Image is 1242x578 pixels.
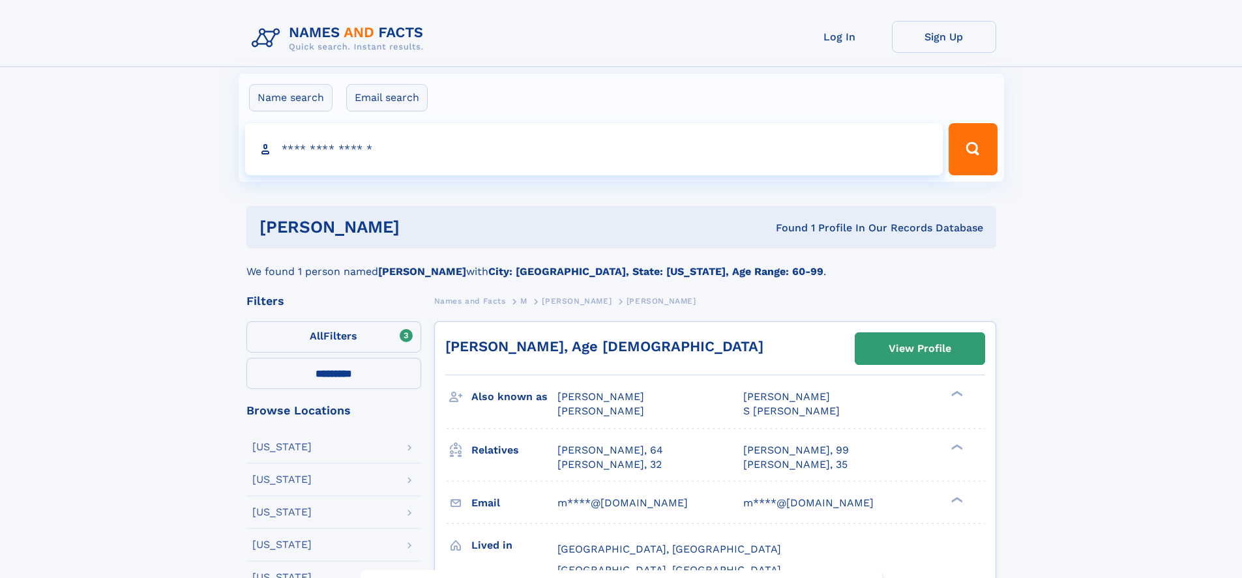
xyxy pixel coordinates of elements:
[557,405,644,417] span: [PERSON_NAME]
[252,507,312,517] div: [US_STATE]
[557,543,781,555] span: [GEOGRAPHIC_DATA], [GEOGRAPHIC_DATA]
[310,330,323,342] span: All
[259,219,588,235] h1: [PERSON_NAME]
[434,293,506,309] a: Names and Facts
[471,534,557,556] h3: Lived in
[346,84,428,111] label: Email search
[743,405,840,417] span: S [PERSON_NAME]
[520,293,527,309] a: M
[246,21,434,56] img: Logo Names and Facts
[948,495,964,504] div: ❯
[246,321,421,353] label: Filters
[948,390,964,398] div: ❯
[520,296,527,306] span: M
[557,564,781,576] span: [GEOGRAPHIC_DATA], [GEOGRAPHIC_DATA]
[557,390,644,403] span: [PERSON_NAME]
[557,457,662,472] a: [PERSON_NAME], 32
[249,84,333,111] label: Name search
[471,492,557,514] h3: Email
[557,443,663,457] a: [PERSON_NAME], 64
[892,21,996,53] a: Sign Up
[743,443,849,457] a: [PERSON_NAME], 99
[949,123,997,175] button: Search Button
[855,333,984,364] a: View Profile
[488,265,823,278] b: City: [GEOGRAPHIC_DATA], State: [US_STATE], Age Range: 60-99
[252,474,312,485] div: [US_STATE]
[542,293,612,309] a: [PERSON_NAME]
[246,405,421,416] div: Browse Locations
[627,296,696,306] span: [PERSON_NAME]
[542,296,612,306] span: [PERSON_NAME]
[587,221,983,235] div: Found 1 Profile In Our Records Database
[445,338,763,354] a: [PERSON_NAME], Age [DEMOGRAPHIC_DATA]
[246,248,996,280] div: We found 1 person named with .
[743,390,830,403] span: [PERSON_NAME]
[471,386,557,408] h3: Also known as
[246,295,421,307] div: Filters
[245,123,943,175] input: search input
[889,334,951,364] div: View Profile
[471,439,557,461] h3: Relatives
[743,457,848,472] a: [PERSON_NAME], 35
[252,540,312,550] div: [US_STATE]
[788,21,892,53] a: Log In
[948,442,964,451] div: ❯
[378,265,466,278] b: [PERSON_NAME]
[252,442,312,452] div: [US_STATE]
